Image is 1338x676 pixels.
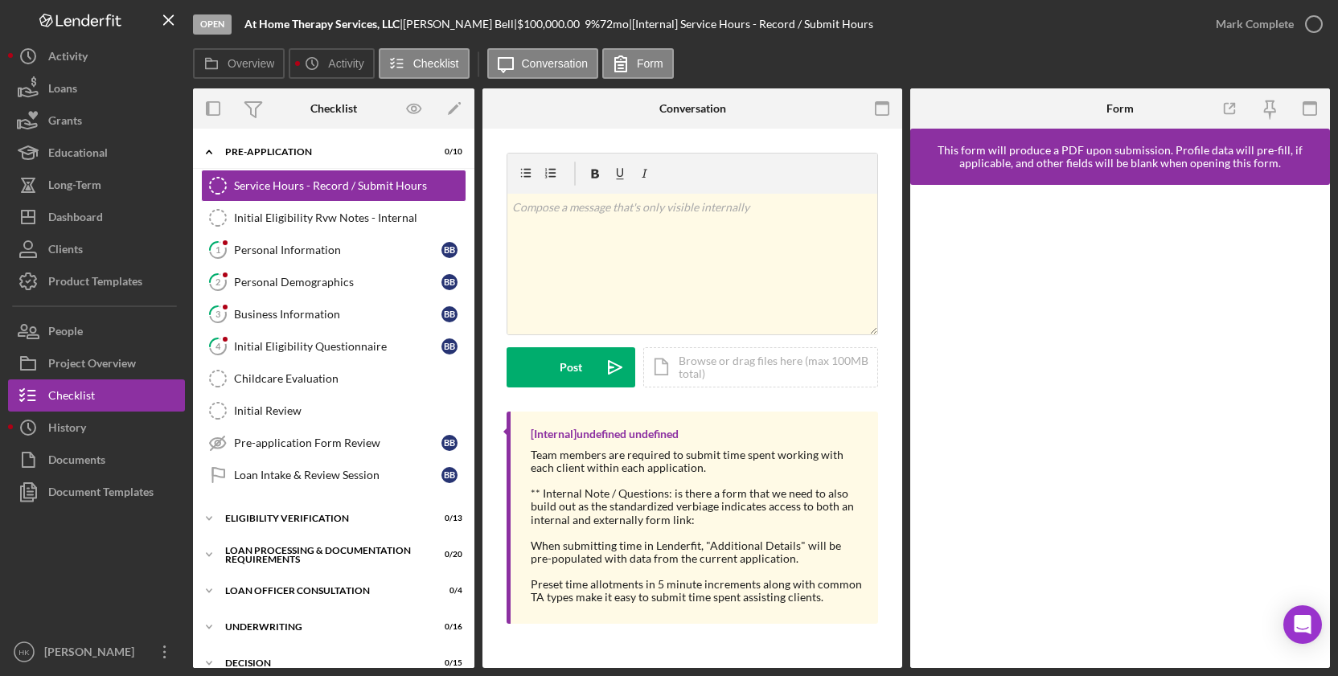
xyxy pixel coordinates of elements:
div: 9 % [585,18,600,31]
div: Business Information [234,308,441,321]
div: 0 / 20 [433,550,462,559]
div: [PERSON_NAME] Bell | [403,18,517,31]
div: Team members are required to submit time spent working with each client within each application. [531,449,862,474]
div: When submitting time in Lenderfit, "Additional Details" will be pre-populated with data from the ... [531,539,862,565]
div: Decision [225,658,422,668]
div: Personal Information [234,244,441,256]
iframe: Lenderfit form [926,201,1315,652]
b: At Home Therapy Services, LLC [244,17,400,31]
div: Initial Eligibility Rvw Notes - Internal [234,211,466,224]
button: Post [507,347,635,387]
div: B B [441,242,458,258]
div: 72 mo [600,18,629,31]
div: Document Templates [48,476,154,512]
label: Form [637,57,663,70]
div: Preset time allotments in 5 minute increments along with common TA types make it easy to submit t... [531,578,862,604]
div: B B [441,338,458,354]
div: Checklist [310,102,357,115]
button: Activity [289,48,374,79]
div: | [Internal] Service Hours - Record / Submit Hours [629,18,873,31]
div: Open [193,14,232,35]
div: ** Internal Note / Questions: is there a form that we need to also build out as the standardized ... [531,487,862,526]
a: 2Personal DemographicsBB [201,266,466,298]
a: Loan Intake & Review SessionBB [201,459,466,491]
div: This form will produce a PDF upon submission. Profile data will pre-fill, if applicable, and othe... [918,144,1322,170]
div: Pre-Application [225,147,422,157]
a: Document Templates [8,476,185,508]
div: 0 / 13 [433,514,462,523]
text: HK [18,648,30,657]
a: 1Personal InformationBB [201,234,466,266]
button: Mark Complete [1200,8,1330,40]
div: Loan Officer Consultation [225,586,422,596]
button: Documents [8,444,185,476]
div: 0 / 15 [433,658,462,668]
div: 0 / 16 [433,622,462,632]
div: [Internal] undefined undefined [531,428,679,440]
div: B B [441,274,458,290]
a: Pre-application Form ReviewBB [201,427,466,459]
label: Checklist [413,57,459,70]
div: B B [441,306,458,322]
div: $100,000.00 [517,18,585,31]
div: 0 / 10 [433,147,462,157]
div: | [244,18,403,31]
label: Activity [328,57,363,70]
div: Service Hours - Record / Submit Hours [234,179,466,192]
tspan: 1 [215,244,220,255]
a: 4Initial Eligibility QuestionnaireBB [201,330,466,363]
div: B B [441,435,458,451]
tspan: 2 [215,277,220,287]
a: Initial Review [201,395,466,427]
div: Documents [48,444,105,480]
tspan: 3 [215,309,220,319]
tspan: 4 [215,341,221,351]
a: 3Business InformationBB [201,298,466,330]
div: Pre-application Form Review [234,436,441,449]
div: B B [441,467,458,483]
div: Underwriting [225,622,422,632]
div: [PERSON_NAME] [40,636,145,672]
div: 0 / 4 [433,586,462,596]
div: Personal Demographics [234,276,441,289]
a: Initial Eligibility Rvw Notes - Internal [201,202,466,234]
button: HK[PERSON_NAME] [8,636,185,668]
div: Form [1106,102,1134,115]
label: Overview [228,57,274,70]
div: Open Intercom Messenger [1283,605,1322,644]
div: Loan Intake & Review Session [234,469,441,481]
